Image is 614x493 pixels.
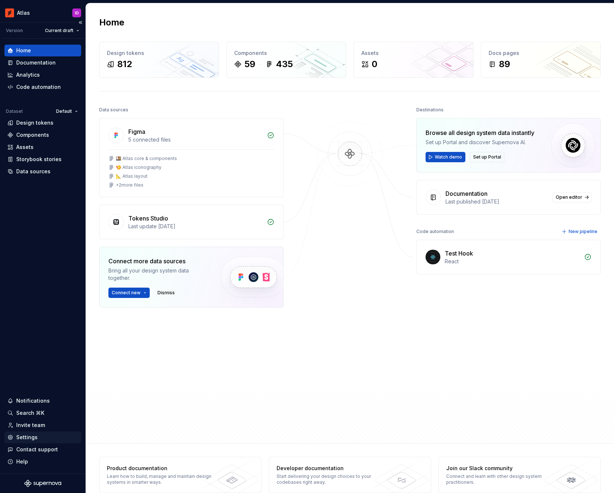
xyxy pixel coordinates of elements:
div: + 2 more files [116,182,143,188]
button: Help [4,456,81,468]
div: Contact support [16,446,58,453]
div: 🍱 Atlas core & components [116,156,177,162]
div: Home [16,47,31,54]
div: Documentation [445,189,488,198]
div: Tokens Studio [128,214,168,223]
div: 0 [372,58,377,70]
a: Settings [4,431,81,443]
span: Connect new [112,290,141,296]
div: Components [234,49,339,57]
a: Open editor [552,192,592,202]
div: Components [16,131,49,139]
button: Search ⌘K [4,407,81,419]
button: Dismiss [154,288,178,298]
img: 102f71e4-5f95-4b3f-aebe-9cae3cf15d45.png [5,8,14,17]
a: Developer documentationStart delivering your design choices to your codebases right away. [269,457,431,493]
span: Set up Portal [473,154,501,160]
div: Destinations [416,105,444,115]
a: Home [4,45,81,56]
div: Code automation [416,226,454,237]
div: 5 connected files [128,136,263,143]
button: Watch demo [426,152,465,162]
a: Assets0 [354,42,473,78]
div: Documentation [16,59,56,66]
div: Storybook stories [16,156,62,163]
div: Last update [DATE] [128,223,263,230]
div: Data sources [99,105,128,115]
button: Default [53,106,81,117]
a: Product documentationLearn how to build, manage and maintain design systems in smarter ways. [99,457,261,493]
div: Start delivering your design choices to your codebases right away. [277,473,383,485]
div: Design tokens [107,49,211,57]
h2: Home [99,17,124,28]
div: Last published [DATE] [445,198,548,205]
a: Assets [4,141,81,153]
span: New pipeline [569,229,597,235]
a: Documentation [4,57,81,69]
div: Design tokens [16,119,53,126]
a: Join our Slack communityConnect and learn with other design system practitioners. [438,457,601,493]
svg: Supernova Logo [24,480,61,487]
div: 🍤 Atlas iconography [116,164,162,170]
div: Assets [16,143,34,151]
a: Components [4,129,81,141]
div: Developer documentation [277,465,383,472]
div: Settings [16,434,38,441]
div: React [445,258,580,265]
div: Test Hook [445,249,473,258]
div: Connect more data sources [108,257,208,265]
div: 89 [499,58,510,70]
span: Dismiss [157,290,175,296]
a: Invite team [4,419,81,431]
a: Storybook stories [4,153,81,165]
div: Join our Slack community [446,465,553,472]
div: Code automation [16,83,61,91]
a: Figma5 connected files🍱 Atlas core & components🍤 Atlas iconography📐 Atlas layout+2more files [99,118,284,197]
a: Tokens StudioLast update [DATE] [99,205,284,239]
a: Components59435 [226,42,346,78]
div: ID [75,10,79,16]
div: Dataset [6,108,23,114]
span: Watch demo [435,154,462,160]
button: Set up Portal [470,152,504,162]
div: Product documentation [107,465,214,472]
div: 435 [276,58,293,70]
div: Notifications [16,397,50,405]
div: 812 [117,58,132,70]
button: Connect new [108,288,150,298]
div: Bring all your design system data together. [108,267,208,282]
div: Atlas [17,9,30,17]
div: 59 [244,58,255,70]
button: New pipeline [559,226,601,237]
a: Design tokens [4,117,81,129]
div: Invite team [16,421,45,429]
div: 📐 Atlas layout [116,173,148,179]
button: AtlasID [1,5,84,21]
a: Code automation [4,81,81,93]
div: Figma [128,127,145,136]
div: Version [6,28,23,34]
a: Docs pages89 [481,42,601,78]
span: Current draft [45,28,73,34]
a: Data sources [4,166,81,177]
span: Open editor [556,194,582,200]
div: Assets [361,49,466,57]
button: Notifications [4,395,81,407]
div: Data sources [16,168,51,175]
a: Analytics [4,69,81,81]
div: Set up Portal and discover Supernova AI. [426,139,534,146]
span: Default [56,108,72,114]
div: Help [16,458,28,465]
div: Connect and learn with other design system practitioners. [446,473,553,485]
div: Learn how to build, manage and maintain design systems in smarter ways. [107,473,214,485]
div: Analytics [16,71,40,79]
button: Current draft [42,25,83,36]
div: Search ⌘K [16,409,44,417]
button: Collapse sidebar [75,17,86,28]
div: Docs pages [489,49,593,57]
button: Contact support [4,444,81,455]
a: Design tokens812 [99,42,219,78]
div: Browse all design system data instantly [426,128,534,137]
